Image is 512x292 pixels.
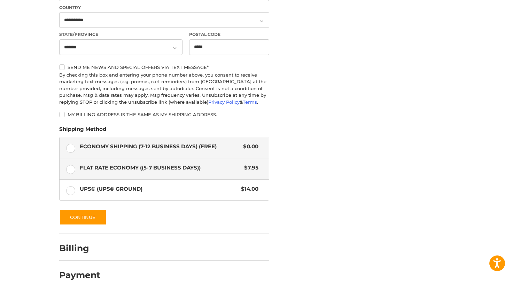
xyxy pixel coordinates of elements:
[59,31,183,38] label: State/Province
[241,164,259,172] span: $7.95
[59,270,100,281] h2: Payment
[59,64,269,70] label: Send me news and special offers via text message*
[189,31,269,38] label: Postal Code
[59,72,269,106] div: By checking this box and entering your phone number above, you consent to receive marketing text ...
[59,209,107,225] button: Continue
[59,243,100,254] h2: Billing
[240,143,259,151] span: $0.00
[59,125,106,136] legend: Shipping Method
[80,164,241,172] span: Flat Rate Economy ((5-7 Business Days))
[243,99,257,105] a: Terms
[80,143,240,151] span: Economy Shipping (7-12 Business Days) (Free)
[59,112,269,117] label: My billing address is the same as my shipping address.
[59,5,269,11] label: Country
[80,185,238,193] span: UPS® (UPS® Ground)
[238,185,259,193] span: $14.00
[208,99,240,105] a: Privacy Policy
